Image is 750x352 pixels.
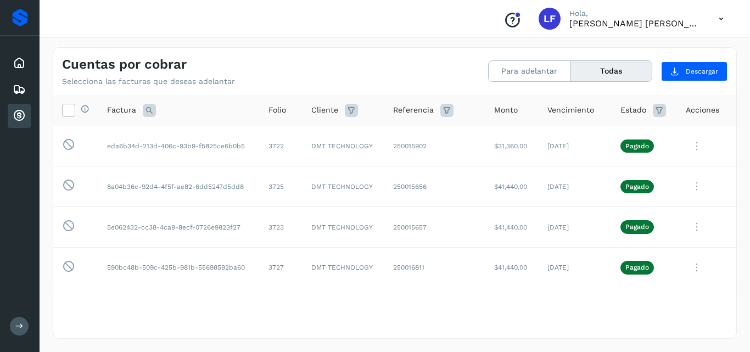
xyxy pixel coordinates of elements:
[547,104,594,116] span: Vencimiento
[539,247,612,288] td: [DATE]
[303,288,384,328] td: DMT TECHNOLOGY
[311,104,338,116] span: Cliente
[489,61,570,81] button: Para adelantar
[260,126,303,166] td: 3722
[260,288,303,328] td: 3721
[260,166,303,207] td: 3725
[62,57,187,72] h4: Cuentas por cobrar
[485,247,539,288] td: $41,440.00
[98,166,260,207] td: 8a04b36c-92d4-4f5f-ae82-6dd5247d5dd8
[625,183,649,191] p: Pagado
[107,104,136,116] span: Factura
[485,166,539,207] td: $41,440.00
[384,288,486,328] td: 250016927
[8,77,31,102] div: Embarques
[8,104,31,128] div: Cuentas por cobrar
[485,207,539,248] td: $41,440.00
[303,247,384,288] td: DMT TECHNOLOGY
[539,166,612,207] td: [DATE]
[539,126,612,166] td: [DATE]
[384,247,486,288] td: 250016811
[393,104,434,116] span: Referencia
[303,166,384,207] td: DMT TECHNOLOGY
[98,207,260,248] td: 5e062432-cc38-4ca9-8ecf-0726e9823f27
[384,166,486,207] td: 250015656
[303,207,384,248] td: DMT TECHNOLOGY
[268,104,286,116] span: Folio
[625,142,649,150] p: Pagado
[569,18,701,29] p: Luis Felipe Salamanca Lopez
[686,104,719,116] span: Acciones
[8,51,31,75] div: Inicio
[260,247,303,288] td: 3727
[539,288,612,328] td: [DATE]
[98,288,260,328] td: 4cdcffb7-709b-44e1-8089-5e25874a46d2
[485,288,539,328] td: $41,440.00
[62,77,235,86] p: Selecciona las facturas que deseas adelantar
[485,126,539,166] td: $31,360.00
[260,207,303,248] td: 3723
[686,66,718,76] span: Descargar
[569,9,701,18] p: Hola,
[539,207,612,248] td: [DATE]
[98,126,260,166] td: eda6b34d-213d-406c-93b9-f5825ce6b0b5
[625,264,649,271] p: Pagado
[661,62,727,81] button: Descargar
[570,61,652,81] button: Todas
[620,104,646,116] span: Estado
[494,104,518,116] span: Monto
[98,247,260,288] td: 590bc48b-509c-425b-981b-55698592ba60
[384,126,486,166] td: 250015902
[625,223,649,231] p: Pagado
[384,207,486,248] td: 250015657
[303,126,384,166] td: DMT TECHNOLOGY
